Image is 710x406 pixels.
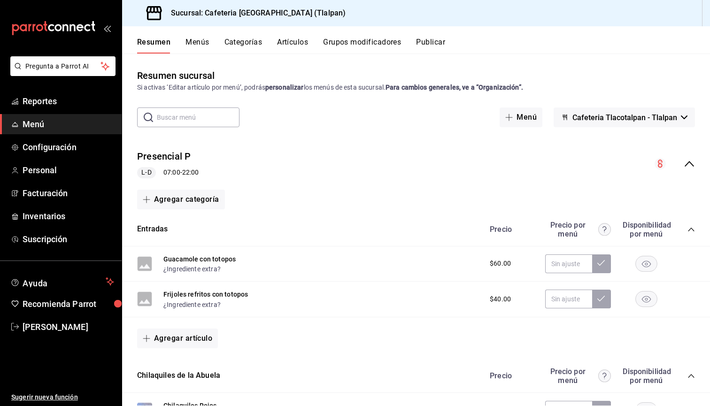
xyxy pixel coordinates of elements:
[23,118,114,130] span: Menú
[545,221,611,238] div: Precio por menú
[480,371,540,380] div: Precio
[490,294,511,304] span: $40.00
[163,254,236,264] button: Guacamole con totopos
[103,24,111,32] button: open_drawer_menu
[137,329,218,348] button: Agregar artículo
[137,150,191,163] button: Presencial P
[490,259,511,268] span: $60.00
[623,221,670,238] div: Disponibilidad por menú
[137,38,710,54] div: navigation tabs
[137,38,170,54] button: Resumen
[137,224,168,235] button: Entradas
[7,68,116,78] a: Pregunta a Parrot AI
[137,167,199,178] div: 07:00 - 22:00
[323,38,401,54] button: Grupos modificadores
[277,38,308,54] button: Artículos
[23,187,114,199] span: Facturación
[687,372,695,380] button: collapse-category-row
[623,367,670,385] div: Disponibilidad por menú
[137,190,225,209] button: Agregar categoría
[23,321,114,333] span: [PERSON_NAME]
[265,84,304,91] strong: personalizar
[545,367,611,385] div: Precio por menú
[23,141,114,153] span: Configuración
[687,226,695,233] button: collapse-category-row
[554,107,695,127] button: Cafeteria Tlacotalpan - Tlalpan
[224,38,262,54] button: Categorías
[138,168,155,177] span: L-D
[163,264,221,274] button: ¿Ingrediente extra?
[23,95,114,107] span: Reportes
[386,84,523,91] strong: Para cambios generales, ve a “Organización”.
[163,8,346,19] h3: Sucursal: Cafeteria [GEOGRAPHIC_DATA] (Tlalpan)
[185,38,209,54] button: Menús
[23,210,114,222] span: Inventarios
[545,290,592,308] input: Sin ajuste
[10,56,116,76] button: Pregunta a Parrot AI
[572,113,677,122] span: Cafeteria Tlacotalpan - Tlalpan
[163,300,221,309] button: ¿Ingrediente extra?
[137,69,215,83] div: Resumen sucursal
[23,233,114,245] span: Suscripción
[23,298,114,310] span: Recomienda Parrot
[163,290,248,299] button: Frijoles refritos con totopos
[23,276,102,287] span: Ayuda
[545,254,592,273] input: Sin ajuste
[137,83,695,92] div: Si activas ‘Editar artículo por menú’, podrás los menús de esta sucursal.
[157,108,239,127] input: Buscar menú
[11,392,114,402] span: Sugerir nueva función
[137,370,220,381] button: Chilaquiles de la Abuela
[122,142,710,186] div: collapse-menu-row
[500,107,542,127] button: Menú
[416,38,445,54] button: Publicar
[23,164,114,176] span: Personal
[25,61,101,71] span: Pregunta a Parrot AI
[480,225,540,234] div: Precio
